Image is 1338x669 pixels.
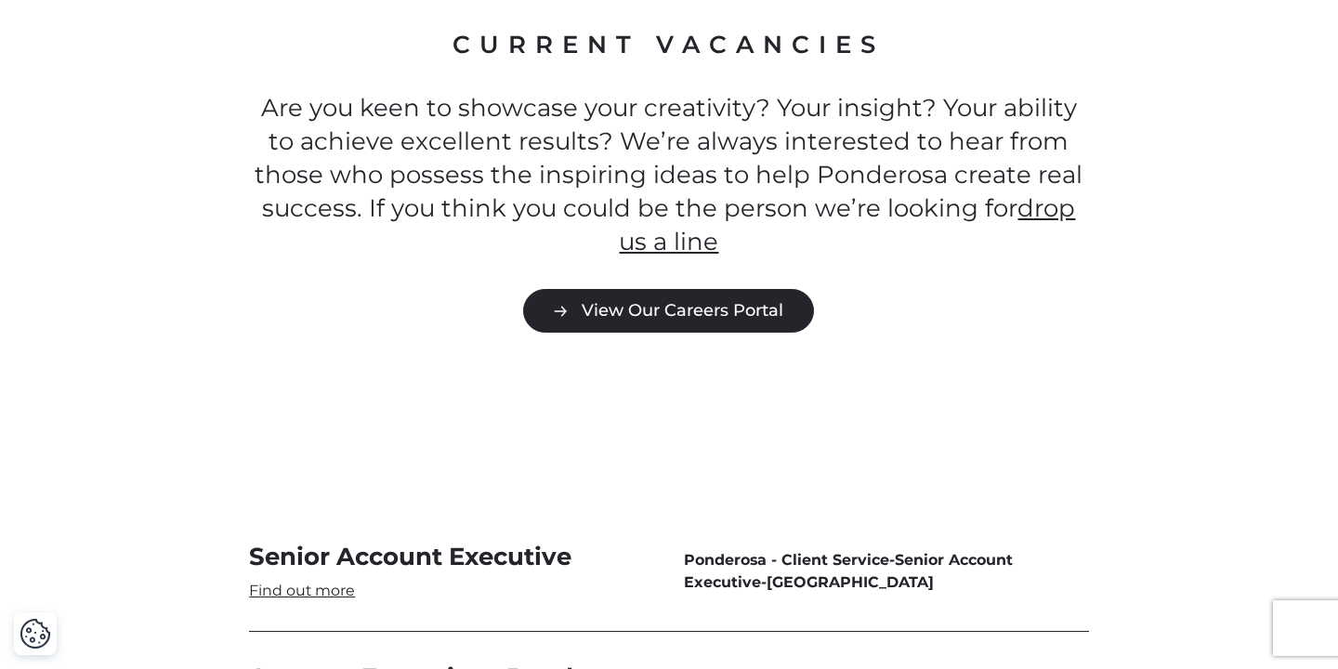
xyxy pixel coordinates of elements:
img: Revisit consent button [20,618,51,649]
h2: Current Vacancies [249,29,1088,62]
span: Senior Account Executive [684,551,1013,591]
span: - - [684,549,1089,594]
p: Are you keen to showcase your creativity? Your insight? Your ability to achieve excellent results... [249,92,1088,259]
span: Ponderosa - Client Service [684,551,889,569]
button: Cookie Settings [20,618,51,649]
a: Senior Account Executive [249,541,654,601]
a: View Our Careers Portal [523,289,814,333]
span: [GEOGRAPHIC_DATA] [767,573,934,591]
